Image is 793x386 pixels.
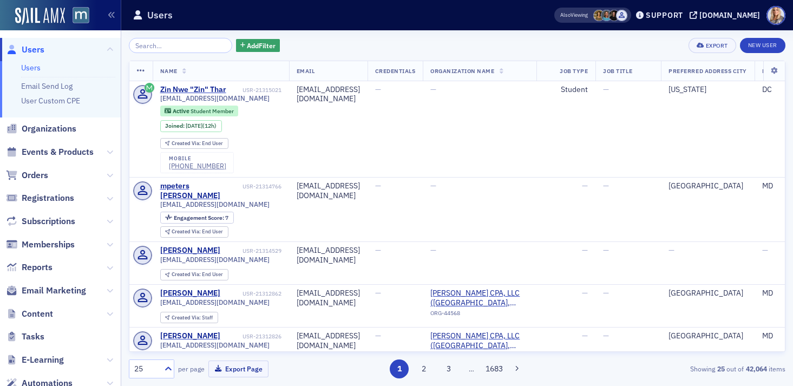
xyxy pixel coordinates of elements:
[6,261,53,273] a: Reports
[22,239,75,251] span: Memberships
[297,67,315,75] span: Email
[603,245,609,255] span: —
[169,162,226,170] a: [PHONE_NUMBER]
[464,364,479,374] span: …
[669,67,747,75] span: Preferred Address City
[430,289,529,308] span: Kullman CPA, LLC (Annapolis, MD)
[160,85,226,95] a: Zin Nwe "Zin" Thar
[22,123,76,135] span: Organizations
[415,359,434,378] button: 2
[65,7,89,25] a: View Homepage
[6,331,44,343] a: Tasks
[715,364,726,374] strong: 25
[582,245,588,255] span: —
[172,314,202,321] span: Created Via :
[375,181,381,191] span: —
[6,44,44,56] a: Users
[165,107,233,114] a: Active Student Member
[22,44,44,56] span: Users
[160,200,270,208] span: [EMAIL_ADDRESS][DOMAIN_NAME]
[22,331,44,343] span: Tasks
[191,107,234,115] span: Student Member
[22,261,53,273] span: Reports
[375,67,416,75] span: Credentials
[740,38,785,53] a: New User
[744,364,769,374] strong: 42,064
[160,269,228,280] div: Created Via: End User
[160,298,270,306] span: [EMAIL_ADDRESS][DOMAIN_NAME]
[22,169,48,181] span: Orders
[165,122,186,129] span: Joined :
[560,11,588,19] span: Viewing
[222,247,281,254] div: USR-21314529
[236,39,280,53] button: AddFilter
[160,106,239,116] div: Active: Active: Student Member
[173,107,191,115] span: Active
[73,7,89,24] img: SailAMX
[22,354,64,366] span: E-Learning
[430,84,436,94] span: —
[430,331,529,350] span: Kullman CPA, LLC (Annapolis, MD)
[601,10,612,21] span: Margaret DeRoose
[297,246,360,265] div: [EMAIL_ADDRESS][DOMAIN_NAME]
[603,331,609,341] span: —
[6,146,94,158] a: Events & Products
[297,181,360,200] div: [EMAIL_ADDRESS][DOMAIN_NAME]
[560,67,588,75] span: Job Type
[297,289,360,308] div: [EMAIL_ADDRESS][DOMAIN_NAME]
[22,146,94,158] span: Events & Products
[208,361,268,377] button: Export Page
[169,155,226,162] div: mobile
[22,308,53,320] span: Content
[669,245,674,255] span: —
[430,331,529,350] a: [PERSON_NAME] CPA, LLC ([GEOGRAPHIC_DATA], [GEOGRAPHIC_DATA])
[608,10,620,21] span: Lauren McDonough
[439,359,458,378] button: 3
[6,169,48,181] a: Orders
[172,228,202,235] span: Created Via :
[669,289,747,298] div: [GEOGRAPHIC_DATA]
[21,81,73,91] a: Email Send Log
[160,331,220,341] a: [PERSON_NAME]
[172,229,223,235] div: End User
[574,364,785,374] div: Showing out of items
[430,310,529,320] div: ORG-44568
[160,256,270,264] span: [EMAIL_ADDRESS][DOMAIN_NAME]
[560,11,571,18] div: Also
[21,63,41,73] a: Users
[160,94,270,102] span: [EMAIL_ADDRESS][DOMAIN_NAME]
[603,84,609,94] span: —
[160,226,228,238] div: Created Via: End User
[129,38,232,53] input: Search…
[603,67,632,75] span: Job Title
[160,181,241,200] a: mpeters [PERSON_NAME]
[6,192,74,204] a: Registrations
[172,141,223,147] div: End User
[160,312,218,323] div: Created Via: Staff
[160,67,178,75] span: Name
[6,354,64,366] a: E-Learning
[582,288,588,298] span: —
[646,10,683,20] div: Support
[603,181,609,191] span: —
[706,43,728,49] div: Export
[186,122,217,129] div: (12h)
[762,245,768,255] span: —
[375,84,381,94] span: —
[160,120,222,132] div: Joined: 2025-09-22 00:00:00
[172,315,213,321] div: Staff
[430,245,436,255] span: —
[222,333,281,340] div: USR-21312826
[593,10,605,21] span: Laura Swann
[21,96,80,106] a: User Custom CPE
[160,212,234,224] div: Engagement Score: 7
[430,289,529,308] a: [PERSON_NAME] CPA, LLC ([GEOGRAPHIC_DATA], [GEOGRAPHIC_DATA])
[147,9,173,22] h1: Users
[544,85,588,95] div: Student
[582,331,588,341] span: —
[228,87,281,94] div: USR-21315021
[6,308,53,320] a: Content
[160,246,220,256] a: [PERSON_NAME]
